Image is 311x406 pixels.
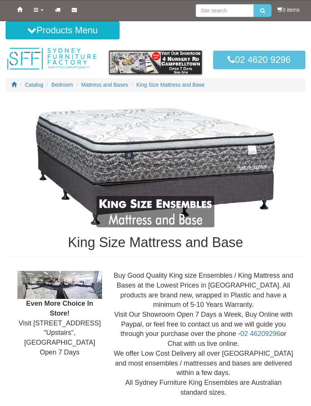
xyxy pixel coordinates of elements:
[81,82,128,88] a: Mattress and Bases
[196,4,254,17] input: Site search
[6,47,98,71] img: Sydney Furniture Factory
[109,51,201,74] img: showroom.gif
[25,82,43,88] a: Catalog
[277,6,300,14] li: 0 items
[52,82,73,88] a: Bedroom
[240,330,280,338] a: 02 46209296
[12,271,108,357] div: Visit [STREET_ADDRESS] "Upstairs", [GEOGRAPHIC_DATA] Open 7 Days
[17,271,102,299] img: Showroom
[26,300,93,317] b: Even More Choice In Store!
[6,235,305,250] h1: King Size Mattress and Base
[137,82,205,88] a: King Size Mattress and Base
[6,21,119,39] button: Products Menu
[108,271,299,397] div: Buy Good Quality King size Ensembles / King Mattress and Bases at the Lowest Prices in [GEOGRAPHI...
[213,51,305,69] a: 02 4620 9296
[6,103,305,227] img: King Size Mattress and Base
